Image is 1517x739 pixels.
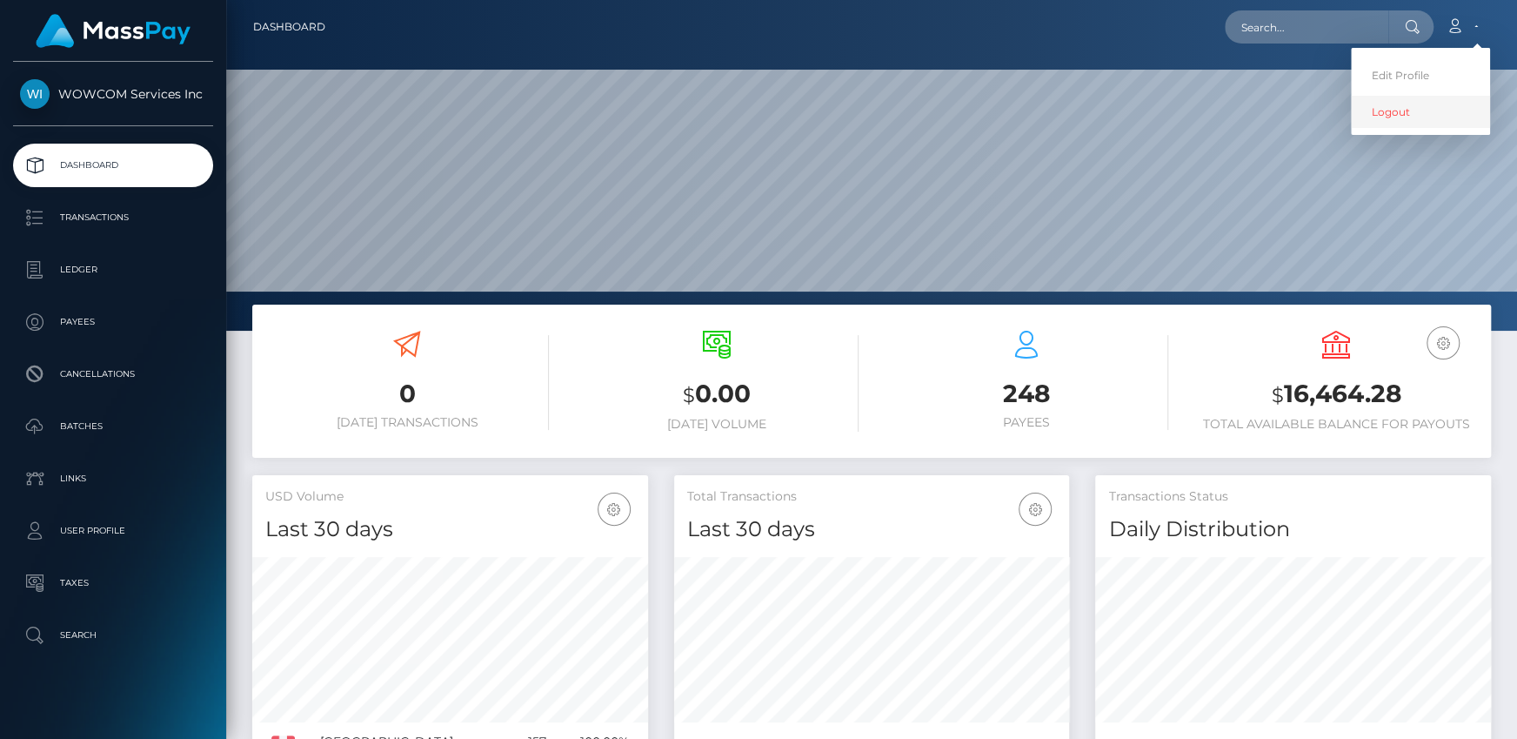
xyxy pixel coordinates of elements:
[253,9,325,45] a: Dashboard
[1108,488,1478,506] h5: Transactions Status
[20,152,206,178] p: Dashboard
[13,561,213,605] a: Taxes
[20,257,206,283] p: Ledger
[1272,383,1284,407] small: $
[265,488,635,506] h5: USD Volume
[20,79,50,109] img: WOWCOM Services Inc
[20,518,206,544] p: User Profile
[687,514,1057,545] h4: Last 30 days
[1351,96,1490,128] a: Logout
[885,377,1168,411] h3: 248
[13,300,213,344] a: Payees
[265,514,635,545] h4: Last 30 days
[687,488,1057,506] h5: Total Transactions
[20,205,206,231] p: Transactions
[265,377,549,411] h3: 0
[13,196,213,239] a: Transactions
[20,466,206,492] p: Links
[683,383,695,407] small: $
[575,417,859,432] h6: [DATE] Volume
[13,144,213,187] a: Dashboard
[575,377,859,413] h3: 0.00
[13,614,213,657] a: Search
[13,86,213,102] span: WOWCOM Services Inc
[1351,59,1490,91] a: Edit Profile
[36,14,190,48] img: MassPay Logo
[13,353,213,396] a: Cancellations
[20,361,206,387] p: Cancellations
[13,248,213,292] a: Ledger
[1108,514,1478,545] h4: Daily Distribution
[885,415,1168,430] h6: Payees
[13,509,213,553] a: User Profile
[20,309,206,335] p: Payees
[1194,417,1478,432] h6: Total Available Balance for Payouts
[265,415,549,430] h6: [DATE] Transactions
[20,570,206,596] p: Taxes
[13,457,213,501] a: Links
[1194,377,1478,413] h3: 16,464.28
[13,405,213,448] a: Batches
[1225,10,1388,44] input: Search...
[20,622,206,648] p: Search
[20,413,206,440] p: Batches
